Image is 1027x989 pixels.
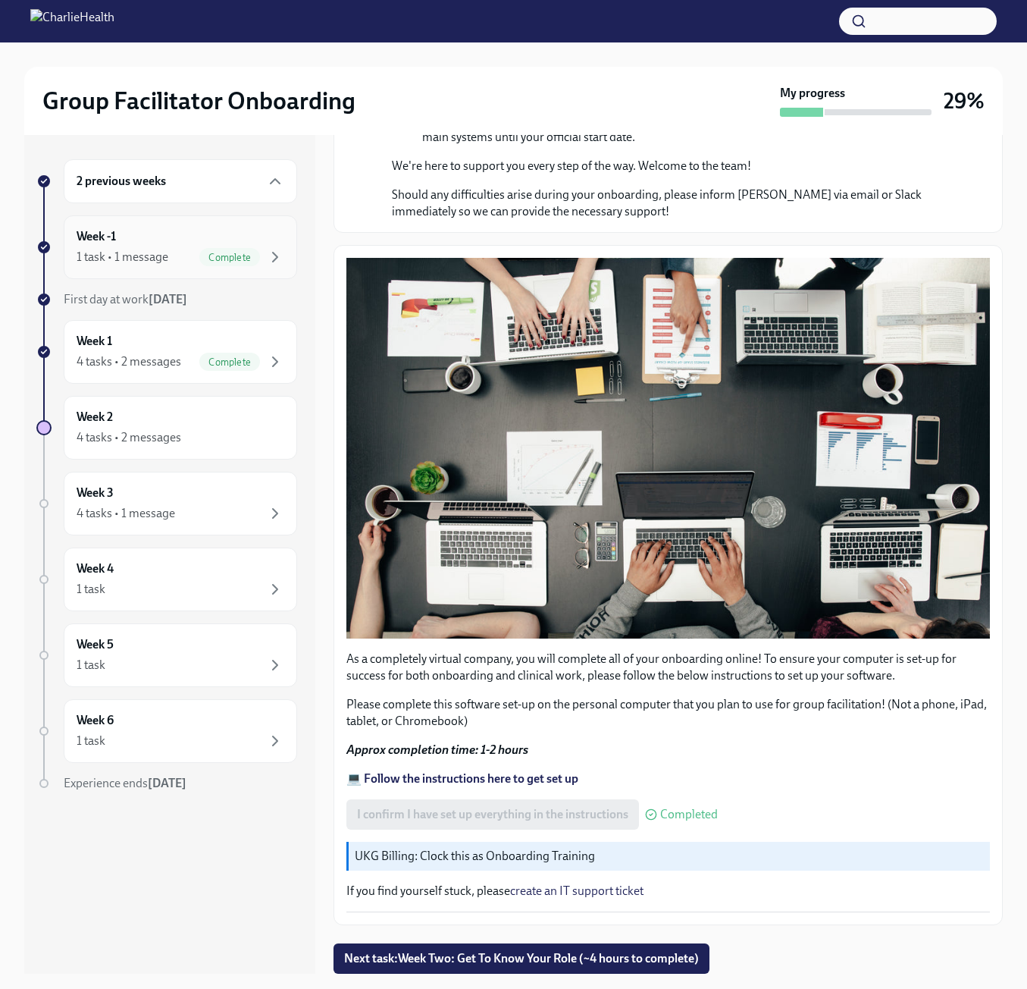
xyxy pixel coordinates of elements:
[42,86,355,116] h2: Group Facilitator Onboarding
[77,485,114,501] h6: Week 3
[77,560,114,577] h6: Week 4
[77,733,105,749] div: 1 task
[77,636,114,653] h6: Week 5
[36,623,297,687] a: Week 51 task
[346,696,990,730] p: Please complete this software set-up on the personal computer that you plan to use for group faci...
[36,699,297,763] a: Week 61 task
[36,291,297,308] a: First day at work[DATE]
[77,505,175,522] div: 4 tasks • 1 message
[77,429,181,446] div: 4 tasks • 2 messages
[30,9,114,33] img: CharlieHealth
[64,776,186,790] span: Experience ends
[77,581,105,598] div: 1 task
[199,356,260,368] span: Complete
[346,258,990,639] button: Zoom image
[944,87,985,115] h3: 29%
[64,292,187,306] span: First day at work
[780,85,845,102] strong: My progress
[346,883,990,900] p: If you find yourself stuck, please
[36,548,297,611] a: Week 41 task
[199,252,260,263] span: Complete
[77,173,166,190] h6: 2 previous weeks
[77,353,181,370] div: 4 tasks • 2 messages
[148,776,186,790] strong: [DATE]
[510,884,643,898] a: create an IT support ticket
[77,333,112,350] h6: Week 1
[333,943,709,974] button: Next task:Week Two: Get To Know Your Role (~4 hours to complete)
[77,249,168,265] div: 1 task • 1 message
[36,320,297,384] a: Week 14 tasks • 2 messagesComplete
[355,848,984,865] p: UKG Billing: Clock this as Onboarding Training
[346,651,990,684] p: As a completely virtual company, you will complete all of your onboarding online! To ensure your ...
[64,159,297,203] div: 2 previous weeks
[77,228,116,245] h6: Week -1
[77,409,113,425] h6: Week 2
[660,808,718,821] span: Completed
[392,187,966,220] p: Should any difficulties arise during your onboarding, please inform [PERSON_NAME] via email or Sl...
[392,158,966,174] p: We're here to support you every step of the way. Welcome to the team!
[77,712,114,729] h6: Week 6
[346,771,578,786] a: 💻 Follow the instructions here to get set up
[346,743,528,757] strong: Approx completion time: 1-2 hours
[36,396,297,460] a: Week 24 tasks • 2 messages
[77,657,105,673] div: 1 task
[344,951,699,966] span: Next task : Week Two: Get To Know Your Role (~4 hours to complete)
[36,215,297,279] a: Week -11 task • 1 messageComplete
[149,292,187,306] strong: [DATE]
[36,472,297,535] a: Week 34 tasks • 1 message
